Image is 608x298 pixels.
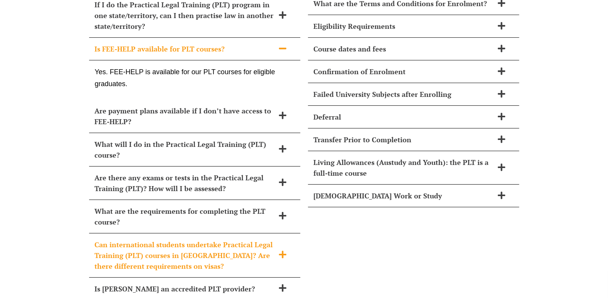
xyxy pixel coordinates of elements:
span: What are the requirements for completing the PLT course? [95,206,275,227]
span: What will I do in the Practical Legal Training (PLT) course? [95,139,275,160]
span: [DEMOGRAPHIC_DATA] Work or Study [314,190,494,201]
span: Can international students undertake Practical Legal Training (PLT) courses in [GEOGRAPHIC_DATA]?... [95,239,275,271]
span: Transfer Prior to Completion [314,134,494,145]
span: Is [PERSON_NAME] an accredited PLT provider? [95,283,275,294]
span: Are payment plans available if I don’t have access to FEE-HELP? [95,105,275,127]
span: Living Allowances (Austudy and Youth): the PLT is a full-time course [314,157,494,178]
span: Are there any exams or tests in the Practical Legal Training (PLT)? How will I be assessed? [95,172,275,194]
span: Course dates and fees [314,43,494,54]
p: Yes. FEE-HELP is available for our PLT courses for eligible graduates. [95,66,295,90]
span: Failed University Subjects after Enrolling [314,89,494,100]
span: Is FEE-HELP available for PLT courses? [95,43,275,54]
span: Confirmation of Enrolment [314,66,494,77]
span: Deferral [314,112,494,122]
